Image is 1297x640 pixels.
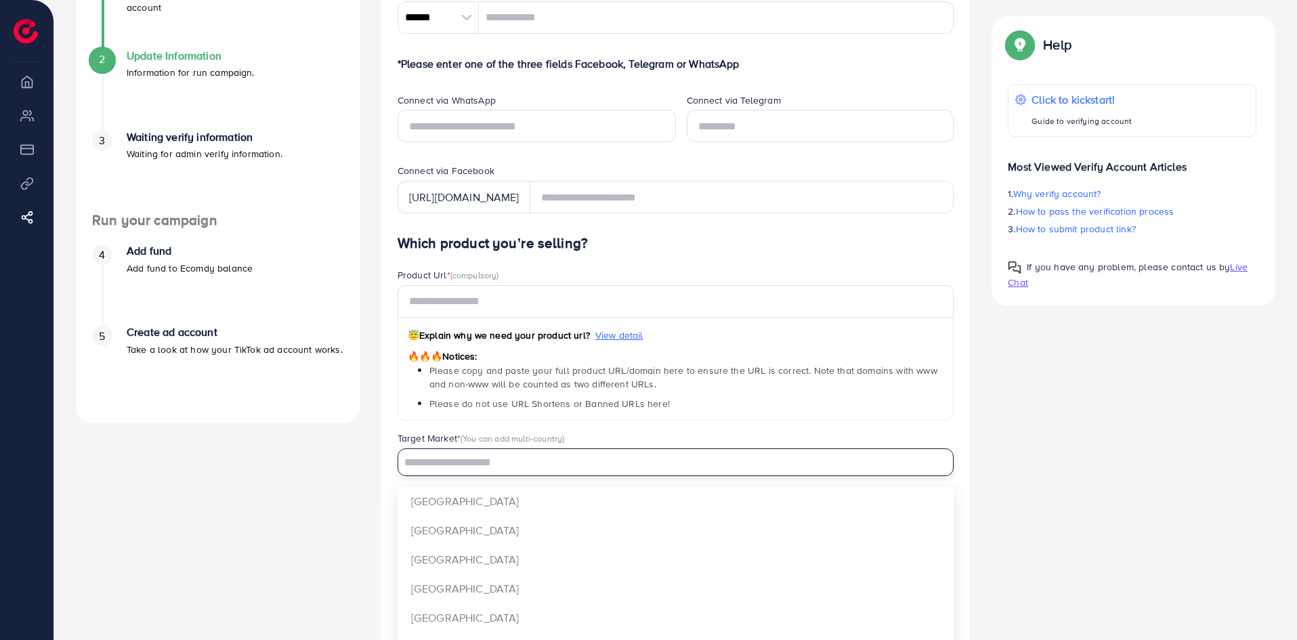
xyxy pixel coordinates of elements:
li: The image will include the URL (domain) of your admin site. [419,606,944,620]
h4: Create ad account [127,326,343,339]
span: 😇 [408,328,419,342]
span: Notices: [408,349,477,363]
label: Connect via Facebook [398,164,494,177]
img: img [398,500,410,514]
p: Notices: [408,573,944,589]
h4: Update Information [127,49,255,62]
p: *Please enter one of the three fields Facebook, Telegram or WhatsApp [398,56,954,72]
p: Take a look at how your TikTok ad account works. [127,341,343,358]
h4: Waiting verify information [127,131,282,144]
p: Information for run campaign. [127,64,255,81]
label: Product Url [398,268,499,282]
span: View example [426,537,487,551]
span: (compulsory) [450,269,499,281]
span: Why verify account? [1013,187,1101,200]
div: Search for option [398,448,954,476]
img: Popup guide [1008,261,1021,274]
p: Help [1043,37,1071,53]
span: 4 [99,247,105,263]
span: How to pass the verification process [1016,205,1174,218]
span: Add store screenshot attachment [415,499,560,513]
h4: Add fund [127,244,253,257]
p: Add fund to Ecomdy balance [127,260,253,276]
span: Explain why we need your product url? [408,328,590,342]
span: If you have any problem, please contact us by [1027,260,1230,274]
img: Popup guide [1008,33,1032,57]
iframe: Chat [1239,579,1287,630]
p: 1. [1008,186,1256,202]
span: Please do not use URL Shortens or Banned URLs here! [429,397,670,410]
li: Waiting verify information [76,131,360,212]
img: logo [14,19,38,43]
p: 2. [1008,203,1256,219]
span: (You can add multi-country) [461,432,564,444]
label: Connect via WhatsApp [398,93,496,107]
div: [URL][DOMAIN_NAME] [398,181,530,213]
span: View detail [595,328,643,342]
p: Guide to verifying account [1032,113,1132,129]
span: 2 [99,51,105,67]
p: 3. [1008,221,1256,237]
span: 🔥🔥🔥 [408,349,442,363]
h4: Run your campaign [76,212,360,229]
span: 5 [99,328,105,344]
li: Update Information [76,49,360,131]
p: Waiting for admin verify information. [127,146,282,162]
span: Please copy and paste your full product URL/domain here to ensure the URL is correct. Note that d... [429,364,937,391]
input: Search for option [400,452,937,473]
h4: Which product you’re selling? [398,235,954,252]
span: How to submit product link? [1016,222,1136,236]
p: Most Viewed Verify Account Articles [1008,148,1256,175]
p: Click to kickstart! [1032,91,1132,108]
li: Add fund [76,244,360,326]
span: (Optional) [560,500,598,512]
li: You should log in to your website and take a screenshot from there. [419,589,944,603]
p: Please attach the screenshot of your admin site from your website/store/seller center/landing pag... [398,519,954,552]
label: Connect via Telegram [687,93,781,107]
label: Target Market [398,431,565,445]
span: 3 [99,133,105,148]
li: Create ad account [76,326,360,407]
